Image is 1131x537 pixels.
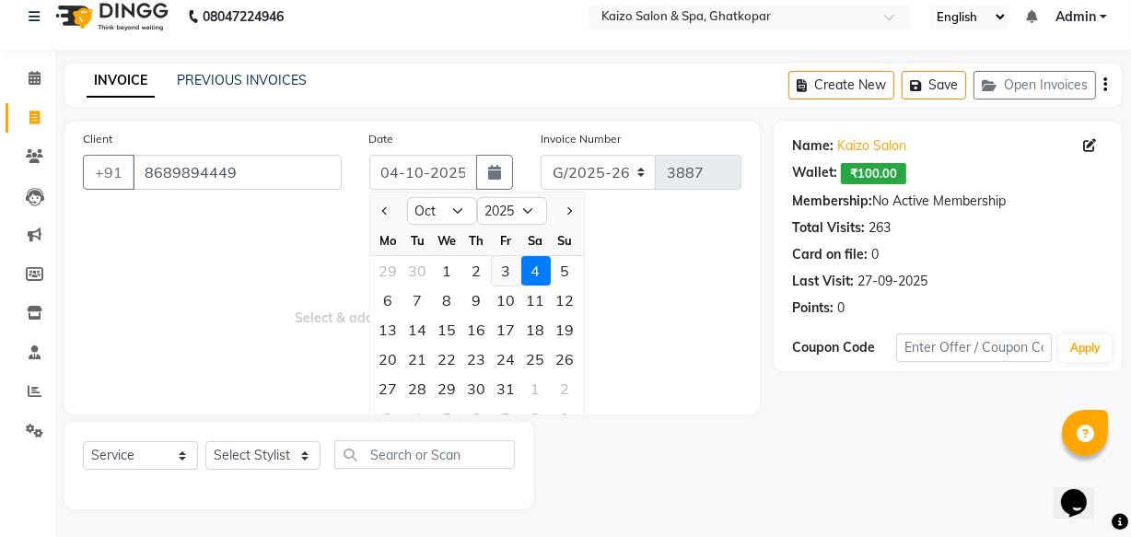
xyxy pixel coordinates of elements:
[871,245,879,264] div: 0
[403,374,433,403] div: 28
[551,286,580,315] div: Sunday, October 12, 2025
[551,374,580,403] div: 2
[462,226,492,255] div: Th
[403,286,433,315] div: Tuesday, October 7, 2025
[403,286,433,315] div: 7
[837,298,845,318] div: 0
[521,374,551,403] div: Saturday, November 1, 2025
[433,256,462,286] div: 1
[462,286,492,315] div: Thursday, October 9, 2025
[521,286,551,315] div: 11
[403,344,433,374] div: 21
[792,192,1103,211] div: No Active Membership
[492,226,521,255] div: Fr
[492,286,521,315] div: 10
[521,344,551,374] div: 25
[133,155,342,190] input: Search by Name/Mobile/Email/Code
[403,256,433,286] div: 30
[492,256,521,286] div: 3
[403,374,433,403] div: Tuesday, October 28, 2025
[433,374,462,403] div: Wednesday, October 29, 2025
[792,136,834,156] div: Name:
[560,196,576,226] button: Next month
[521,315,551,344] div: Saturday, October 18, 2025
[87,64,155,98] a: INVOICE
[369,131,394,147] label: Date
[551,315,580,344] div: 19
[551,256,580,286] div: 5
[433,403,462,433] div: Wednesday, November 5, 2025
[521,344,551,374] div: Saturday, October 25, 2025
[374,286,403,315] div: Monday, October 6, 2025
[477,197,547,225] select: Select year
[792,192,872,211] div: Membership:
[433,344,462,374] div: 22
[1055,7,1096,27] span: Admin
[492,374,521,403] div: Friday, October 31, 2025
[374,315,403,344] div: 13
[374,374,403,403] div: Monday, October 27, 2025
[521,256,551,286] div: Saturday, October 4, 2025
[433,256,462,286] div: Wednesday, October 1, 2025
[492,315,521,344] div: 17
[551,374,580,403] div: Sunday, November 2, 2025
[407,197,477,225] select: Select month
[462,286,492,315] div: 9
[841,163,906,184] span: ₹100.00
[492,374,521,403] div: 31
[869,218,891,238] div: 263
[492,344,521,374] div: 24
[378,196,393,226] button: Previous month
[462,344,492,374] div: Thursday, October 23, 2025
[462,315,492,344] div: 16
[462,374,492,403] div: 30
[521,315,551,344] div: 18
[792,163,837,184] div: Wallet:
[551,403,580,433] div: Sunday, November 9, 2025
[433,286,462,315] div: 8
[433,315,462,344] div: 15
[374,344,403,374] div: Monday, October 20, 2025
[462,374,492,403] div: Thursday, October 30, 2025
[462,403,492,433] div: Thursday, November 6, 2025
[83,131,112,147] label: Client
[374,344,403,374] div: 20
[551,315,580,344] div: Sunday, October 19, 2025
[403,256,433,286] div: Tuesday, September 30, 2025
[551,226,580,255] div: Su
[374,403,403,433] div: 3
[492,403,521,433] div: 7
[541,131,621,147] label: Invoice Number
[462,256,492,286] div: Thursday, October 2, 2025
[792,245,868,264] div: Card on file:
[896,333,1052,362] input: Enter Offer / Coupon Code
[403,344,433,374] div: Tuesday, October 21, 2025
[521,226,551,255] div: Sa
[551,403,580,433] div: 9
[403,403,433,433] div: Tuesday, November 4, 2025
[433,344,462,374] div: Wednesday, October 22, 2025
[521,286,551,315] div: Saturday, October 11, 2025
[374,256,403,286] div: 29
[551,344,580,374] div: 26
[788,71,894,99] button: Create New
[334,440,515,469] input: Search or Scan
[902,71,966,99] button: Save
[492,344,521,374] div: Friday, October 24, 2025
[374,286,403,315] div: 6
[521,403,551,433] div: Saturday, November 8, 2025
[403,315,433,344] div: Tuesday, October 14, 2025
[403,403,433,433] div: 4
[837,136,906,156] a: Kaizo Salon
[492,286,521,315] div: Friday, October 10, 2025
[374,403,403,433] div: Monday, November 3, 2025
[374,256,403,286] div: Monday, September 29, 2025
[974,71,1096,99] button: Open Invoices
[551,344,580,374] div: Sunday, October 26, 2025
[83,155,134,190] button: +91
[492,315,521,344] div: Friday, October 17, 2025
[433,374,462,403] div: 29
[83,212,741,396] span: Select & add items from the list below
[551,256,580,286] div: Sunday, October 5, 2025
[462,344,492,374] div: 23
